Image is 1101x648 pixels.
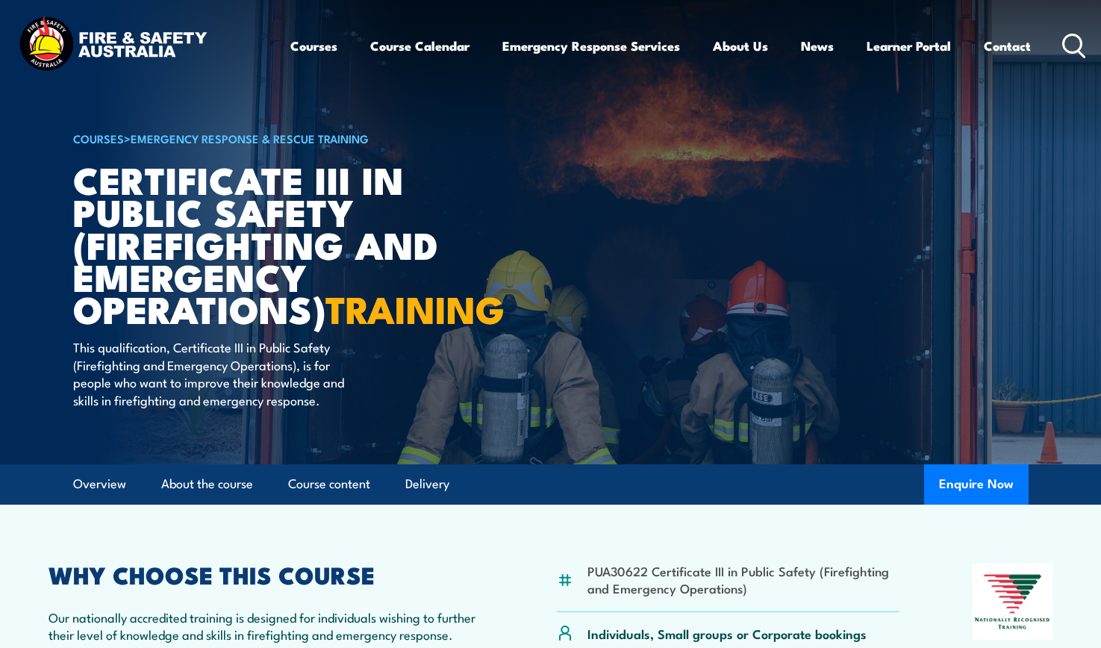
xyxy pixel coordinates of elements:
[973,564,1053,640] img: Nationally Recognised Training logo.
[370,26,470,66] a: Course Calendar
[867,26,951,66] a: Learner Portal
[73,163,442,324] h1: Certificate III in Public Safety (Firefighting and Emergency Operations)
[801,26,834,66] a: News
[73,129,442,147] h6: >
[290,26,337,66] a: Courses
[288,464,370,504] a: Course content
[405,464,449,504] a: Delivery
[131,130,369,146] a: Emergency Response & Rescue Training
[73,464,126,504] a: Overview
[587,562,900,597] li: PUA30622 Certificate III in Public Safety (Firefighting and Emergency Operations)
[73,338,346,408] p: This qualification, Certificate III in Public Safety (Firefighting and Emergency Operations), is ...
[49,564,484,585] h2: WHY CHOOSE THIS COURSE
[73,130,124,146] a: COURSES
[924,464,1029,505] button: Enquire Now
[713,26,768,66] a: About Us
[502,26,680,66] a: Emergency Response Services
[984,26,1031,66] a: Contact
[587,625,867,642] p: Individuals, Small groups or Corporate bookings
[325,279,505,337] strong: TRAINING
[161,464,253,504] a: About the course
